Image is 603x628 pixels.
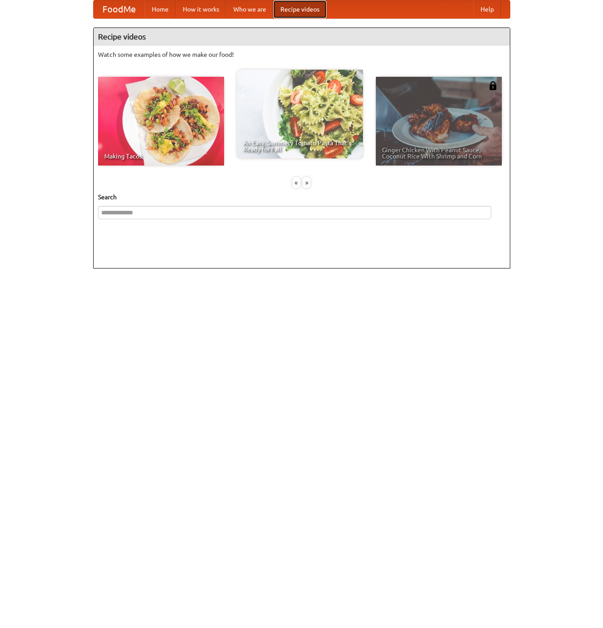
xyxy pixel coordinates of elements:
a: Help [473,0,501,18]
span: An Easy, Summery Tomato Pasta That's Ready for Fall [243,140,357,152]
a: FoodMe [94,0,145,18]
span: Making Tacos [104,153,218,159]
a: How it works [176,0,226,18]
a: Home [145,0,176,18]
div: » [303,177,311,188]
h5: Search [98,193,505,201]
a: Recipe videos [273,0,327,18]
a: Making Tacos [98,77,224,166]
img: 483408.png [489,81,497,90]
a: An Easy, Summery Tomato Pasta That's Ready for Fall [237,70,363,158]
a: Who we are [226,0,273,18]
div: « [292,177,300,188]
p: Watch some examples of how we make our food! [98,50,505,59]
h4: Recipe videos [94,28,510,46]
